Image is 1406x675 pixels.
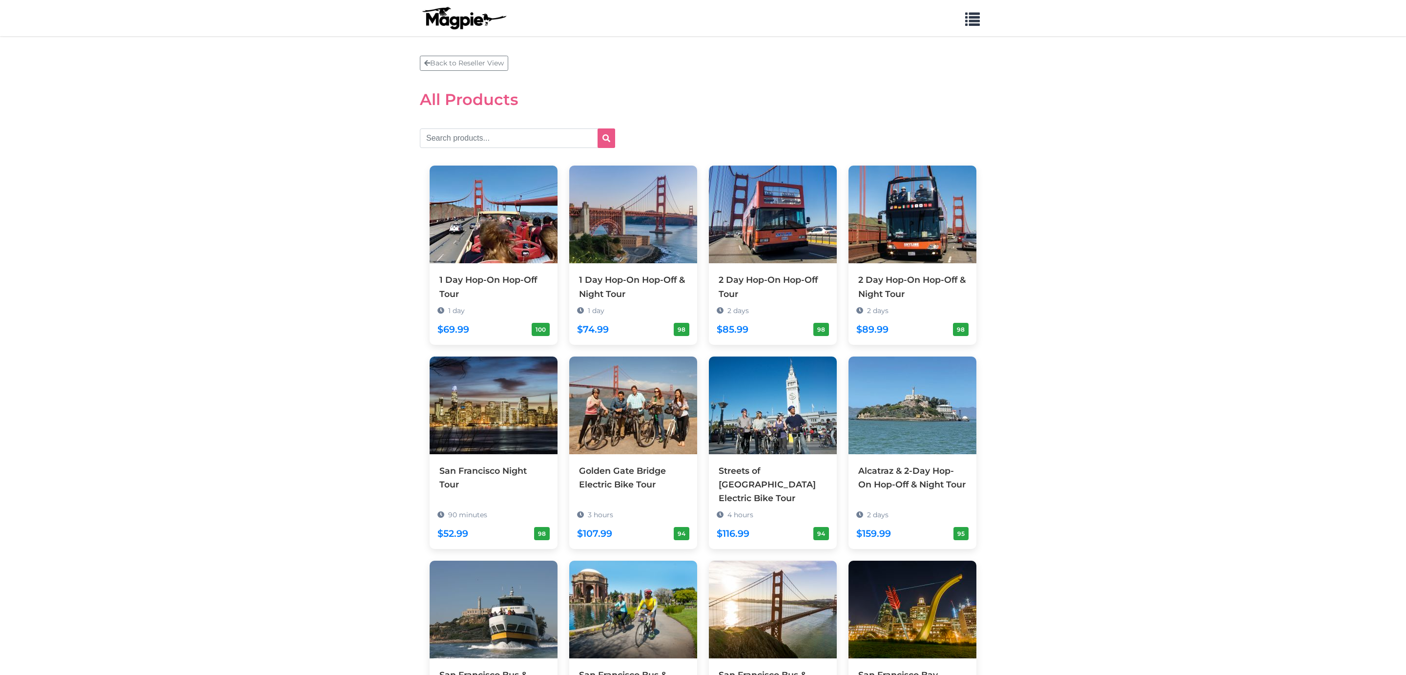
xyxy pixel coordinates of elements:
[674,323,689,336] div: 98
[430,357,558,454] img: San Francisco Night Tour
[717,322,748,337] div: $85.99
[579,273,687,300] div: 1 Day Hop-On Hop-Off & Night Tour
[448,306,465,315] span: 1 day
[448,510,487,519] span: 90 minutes
[439,273,548,300] div: 1 Day Hop-On Hop-Off Tour
[727,306,749,315] span: 2 days
[709,166,837,263] img: 2 Day Hop-On Hop-Off Tour
[439,464,548,491] div: San Francisco Night Tour
[430,561,558,658] img: San Francisco Bus & Boat Adventure
[569,561,697,658] img: San Francisco Bus & Bike Adventure
[856,322,889,337] div: $89.99
[577,526,612,541] div: $107.99
[719,273,827,300] div: 2 Day Hop-On Hop-Off Tour
[569,166,697,344] a: 1 Day Hop-On Hop-Off & Night Tour 1 day $74.99 98
[848,166,976,263] img: 2 Day Hop-On Hop-Off & Night Tour
[437,322,469,337] div: $69.99
[569,166,697,263] img: 1 Day Hop-On Hop-Off & Night Tour
[420,6,508,30] img: logo-ab69f6fb50320c5b225c76a69d11143b.png
[848,357,976,535] a: Alcatraz & 2-Day Hop-On Hop-Off & Night Tour 2 days $159.99 95
[719,464,827,505] div: Streets of [GEOGRAPHIC_DATA] Electric Bike Tour
[579,464,687,491] div: Golden Gate Bridge Electric Bike Tour
[420,56,508,71] a: Back to Reseller View
[437,526,468,541] div: $52.99
[858,464,967,491] div: Alcatraz & 2-Day Hop-On Hop-Off & Night Tour
[420,128,615,148] input: Search products...
[420,90,986,109] h2: All Products
[856,526,891,541] div: $159.99
[577,322,609,337] div: $74.99
[709,357,837,454] img: Streets of San Francisco Electric Bike Tour
[858,273,967,300] div: 2 Day Hop-On Hop-Off & Night Tour
[848,357,976,454] img: Alcatraz & 2-Day Hop-On Hop-Off & Night Tour
[430,166,558,344] a: 1 Day Hop-On Hop-Off Tour 1 day $69.99 100
[813,323,829,336] div: 98
[727,510,753,519] span: 4 hours
[532,323,550,336] div: 100
[953,323,969,336] div: 98
[569,357,697,454] img: Golden Gate Bridge Electric Bike Tour
[569,357,697,535] a: Golden Gate Bridge Electric Bike Tour 3 hours $107.99 94
[867,510,889,519] span: 2 days
[709,561,837,658] img: San Francisco Bus & Boat & Bike Adventure
[588,510,613,519] span: 3 hours
[709,357,837,549] a: Streets of [GEOGRAPHIC_DATA] Electric Bike Tour 4 hours $116.99 94
[709,166,837,344] a: 2 Day Hop-On Hop-Off Tour 2 days $85.99 98
[430,166,558,263] img: 1 Day Hop-On Hop-Off Tour
[813,527,829,540] div: 94
[534,527,550,540] div: 98
[430,357,558,535] a: San Francisco Night Tour 90 minutes $52.99 98
[717,526,749,541] div: $116.99
[674,527,689,540] div: 94
[867,306,889,315] span: 2 days
[588,306,604,315] span: 1 day
[953,527,969,540] div: 95
[848,561,976,658] img: San Francisco Bay Cruise & Double Decker Night Tour
[848,166,976,344] a: 2 Day Hop-On Hop-Off & Night Tour 2 days $89.99 98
